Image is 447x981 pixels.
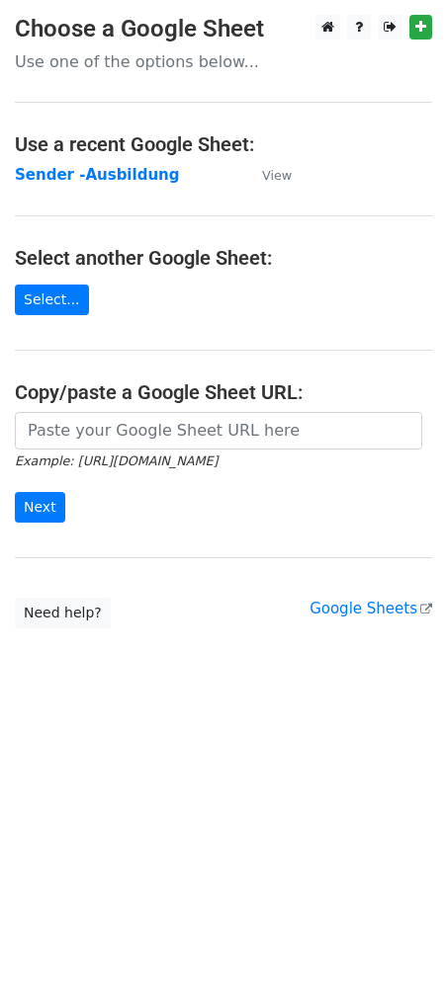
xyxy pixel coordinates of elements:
h3: Choose a Google Sheet [15,15,432,43]
a: View [242,166,292,184]
small: Example: [URL][DOMAIN_NAME] [15,453,218,468]
h4: Copy/paste a Google Sheet URL: [15,380,432,404]
input: Paste your Google Sheet URL here [15,412,422,450]
a: Need help? [15,598,111,628]
a: Sender -Ausbildung [15,166,179,184]
input: Next [15,492,65,523]
a: Select... [15,285,89,315]
h4: Use a recent Google Sheet: [15,132,432,156]
p: Use one of the options below... [15,51,432,72]
h4: Select another Google Sheet: [15,246,432,270]
small: View [262,168,292,183]
a: Google Sheets [310,600,432,617]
